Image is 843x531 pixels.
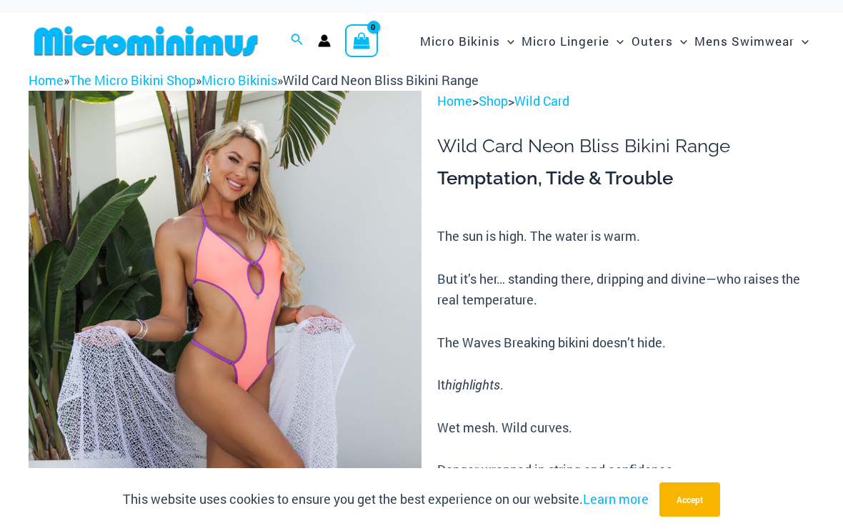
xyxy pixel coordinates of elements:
[583,490,649,507] a: Learn more
[345,24,378,57] a: View Shopping Cart, empty
[514,92,569,109] a: Wild Card
[318,34,331,47] a: Account icon link
[69,71,196,89] a: The Micro Bikini Shop
[437,167,814,191] h3: Temptation, Tide & Trouble
[500,23,514,59] span: Menu Toggle
[29,25,264,57] img: MM SHOP LOGO FLAT
[437,91,814,112] p: > >
[673,23,687,59] span: Menu Toggle
[414,17,814,65] nav: Site Navigation
[29,71,479,89] span: » » »
[628,19,691,63] a: OutersMenu ToggleMenu Toggle
[659,482,720,517] button: Accept
[479,92,508,109] a: Shop
[291,31,304,50] a: Search icon link
[201,71,277,89] a: Micro Bikinis
[609,23,624,59] span: Menu Toggle
[518,19,627,63] a: Micro LingerieMenu ToggleMenu Toggle
[694,23,794,59] span: Mens Swimwear
[437,135,814,157] h1: Wild Card Neon Bliss Bikini Range
[522,23,609,59] span: Micro Lingerie
[123,489,649,510] p: This website uses cookies to ensure you get the best experience on our website.
[420,23,500,59] span: Micro Bikinis
[283,71,479,89] span: Wild Card Neon Bliss Bikini Range
[632,23,673,59] span: Outers
[437,92,472,109] a: Home
[794,23,809,59] span: Menu Toggle
[416,19,518,63] a: Micro BikinisMenu ToggleMenu Toggle
[445,376,500,393] i: highlights
[691,19,812,63] a: Mens SwimwearMenu ToggleMenu Toggle
[29,71,64,89] a: Home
